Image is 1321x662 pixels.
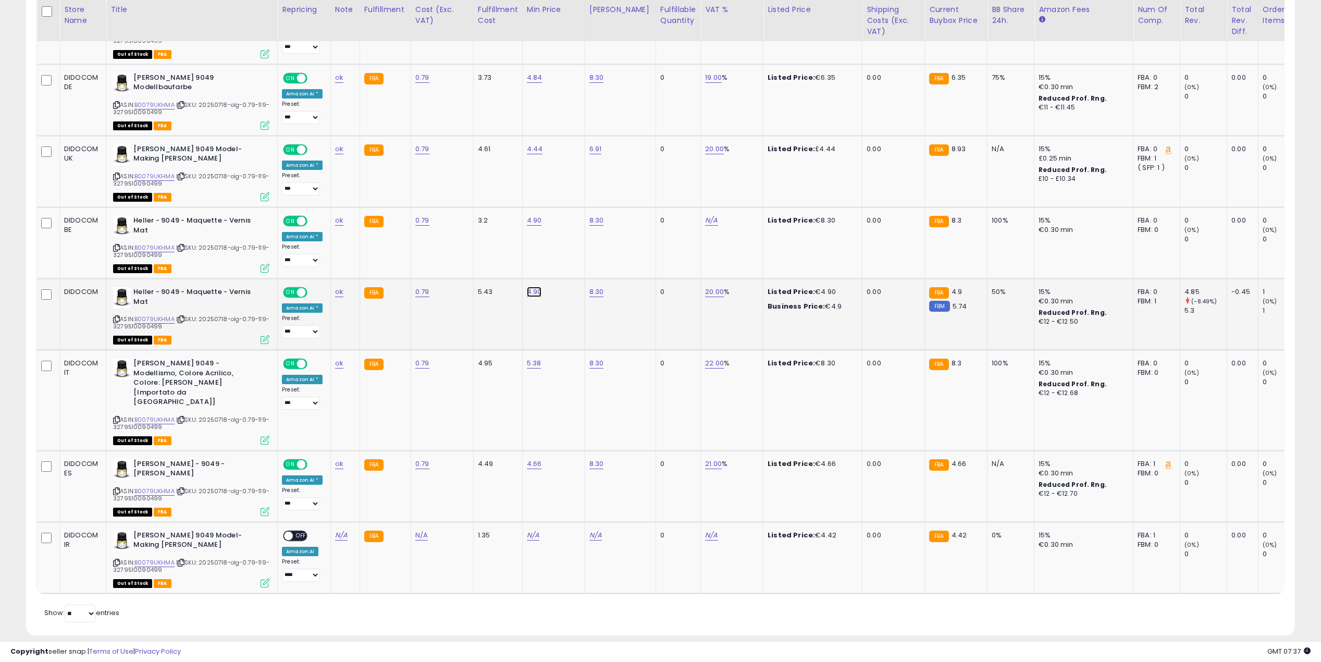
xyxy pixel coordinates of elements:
a: B0079UKHMA [134,172,175,181]
a: ok [335,215,343,226]
div: Shipping Costs (Exc. VAT) [867,4,920,37]
div: 0 [660,359,693,368]
span: | SKU: 20250718-olg-0.79-119-3279510090499 [113,315,269,330]
b: Listed Price: [768,144,815,154]
div: [PERSON_NAME] [589,4,651,15]
div: 0.00 [867,144,917,154]
a: 21.00 [705,459,722,469]
div: 5.3 [1184,306,1227,315]
div: Num of Comp. [1138,4,1176,26]
div: FBA: 0 [1138,287,1172,297]
span: ON [284,460,297,469]
b: Reduced Prof. Rng. [1039,165,1107,174]
div: 3.73 [478,73,514,82]
div: ASIN: [113,144,269,200]
span: OFF [306,145,323,154]
div: 1 [1263,306,1305,315]
div: Repricing [282,4,326,15]
small: FBA [929,359,948,370]
div: % [705,359,755,368]
div: VAT % [705,4,759,15]
div: 15% [1039,359,1125,368]
div: €4.42 [768,531,854,540]
span: All listings that are currently out of stock and unavailable for purchase on Amazon [113,50,152,59]
small: FBA [929,216,948,227]
small: FBA [364,459,384,471]
div: 0 [660,287,693,297]
div: DIDOCOM ES [64,459,98,478]
span: All listings that are currently out of stock and unavailable for purchase on Amazon [113,264,152,273]
span: All listings that are currently out of stock and unavailable for purchase on Amazon [113,508,152,517]
div: Preset: [282,101,323,124]
div: Title [110,4,273,15]
div: 0 [660,531,693,540]
div: Amazon AI [282,547,318,556]
div: 0 [1263,478,1305,487]
b: Reduced Prof. Rng. [1039,94,1107,103]
div: BB Share 24h. [992,4,1030,26]
div: 4.85 [1184,287,1227,297]
small: (0%) [1184,83,1199,91]
div: % [705,287,755,297]
b: Reduced Prof. Rng. [1039,480,1107,489]
div: Amazon AI * [282,161,323,170]
b: Business Price: [768,301,825,311]
div: 0 [1263,377,1305,387]
b: Heller - 9049 - Maquette - Vernis Mat [133,216,260,238]
div: €0.30 min [1039,469,1125,478]
div: Preset: [282,30,323,54]
div: 0 [1184,144,1227,154]
a: 8.30 [589,358,604,369]
span: ON [284,73,297,82]
div: €12 - €12.70 [1039,489,1125,498]
div: 0 [1263,216,1305,225]
small: FBA [364,144,384,156]
div: 0.00 [867,216,917,225]
div: 0 [1184,235,1227,244]
div: FBM: 2 [1138,82,1172,92]
a: 4.84 [527,72,542,83]
div: FBA: 1 [1138,459,1172,469]
span: | SKU: 20250718-olg-0.79-119-3279510090499 [113,243,269,259]
span: 5.74 [953,301,967,311]
div: 0 [1263,92,1305,101]
div: Note [335,4,355,15]
div: €4.9 [768,302,854,311]
img: 41lcesIRhTL._SL40_.jpg [113,216,131,237]
div: 0.00 [1231,144,1250,154]
span: 4.9 [952,287,962,297]
a: B0079UKHMA [134,243,175,252]
div: ASIN: [113,531,269,586]
a: 4.90 [527,287,542,297]
a: 8.30 [589,459,604,469]
div: 0 [660,216,693,225]
small: FBA [364,531,384,542]
div: 0.00 [1231,73,1250,82]
div: ASIN: [113,3,269,57]
b: Listed Price: [768,215,815,225]
a: 0.79 [415,287,429,297]
div: Fulfillment Cost [478,4,518,26]
span: ON [284,288,297,297]
div: €0.30 min [1039,297,1125,306]
span: ON [284,145,297,154]
div: DIDOCOM DE [64,73,98,92]
div: FBM: 0 [1138,368,1172,377]
div: 0 [1184,377,1227,387]
span: FBA [154,264,171,273]
div: N/A [992,144,1026,154]
small: (0%) [1263,83,1277,91]
div: Preset: [282,172,323,195]
div: Cost (Exc. VAT) [415,4,469,26]
div: 0 [1263,163,1305,173]
a: N/A [705,215,718,226]
small: FBA [364,359,384,370]
small: (0%) [1263,469,1277,477]
small: FBA [364,216,384,227]
img: 41lcesIRhTL._SL40_.jpg [113,287,131,308]
div: 15% [1039,73,1125,82]
div: 15% [1039,144,1125,154]
div: 0 [1184,531,1227,540]
small: (0%) [1184,469,1199,477]
div: 15% [1039,216,1125,225]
